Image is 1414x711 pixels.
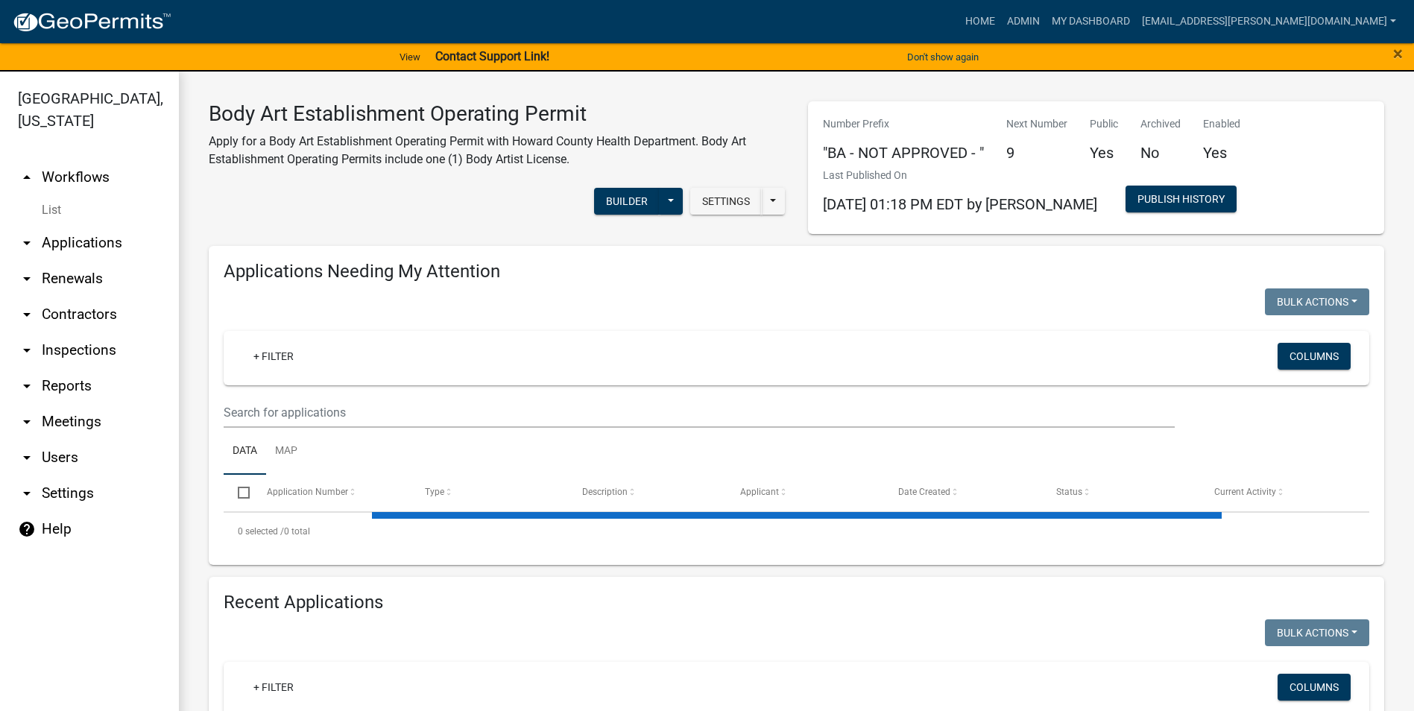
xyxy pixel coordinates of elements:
span: Description [582,487,628,497]
i: arrow_drop_down [18,341,36,359]
a: View [394,45,426,69]
h4: Applications Needing My Attention [224,261,1369,282]
button: Publish History [1126,186,1237,212]
datatable-header-cell: Current Activity [1200,475,1358,511]
p: Next Number [1006,116,1067,132]
p: Apply for a Body Art Establishment Operating Permit with Howard County Health Department. Body Ar... [209,133,786,168]
div: 0 total [224,513,1369,550]
i: arrow_drop_down [18,484,36,502]
p: Archived [1140,116,1181,132]
h5: "BA - NOT APPROVED - " [823,144,984,162]
h5: Yes [1090,144,1118,162]
h5: Yes [1203,144,1240,162]
i: arrow_drop_down [18,413,36,431]
h3: Body Art Establishment Operating Permit [209,101,786,127]
p: Number Prefix [823,116,984,132]
p: Last Published On [823,168,1097,183]
i: help [18,520,36,538]
datatable-header-cell: Type [410,475,568,511]
a: + Filter [242,343,306,370]
span: Status [1056,487,1082,497]
strong: Contact Support Link! [435,49,549,63]
i: arrow_drop_down [18,270,36,288]
span: 0 selected / [238,526,284,537]
span: Date Created [898,487,950,497]
datatable-header-cell: Date Created [884,475,1042,511]
button: Bulk Actions [1265,619,1369,646]
datatable-header-cell: Status [1042,475,1200,511]
a: Home [959,7,1001,36]
a: Map [266,428,306,475]
span: Current Activity [1214,487,1276,497]
button: Settings [690,188,762,215]
span: Applicant [740,487,779,497]
datatable-header-cell: Applicant [726,475,884,511]
a: Admin [1001,7,1046,36]
i: arrow_drop_up [18,168,36,186]
button: Don't show again [901,45,985,69]
input: Search for applications [224,397,1175,428]
wm-modal-confirm: Workflow Publish History [1126,194,1237,206]
button: Columns [1278,343,1351,370]
i: arrow_drop_down [18,449,36,467]
button: Close [1393,45,1403,63]
a: [EMAIL_ADDRESS][PERSON_NAME][DOMAIN_NAME] [1136,7,1402,36]
h4: Recent Applications [224,592,1369,613]
datatable-header-cell: Select [224,475,252,511]
span: Type [425,487,444,497]
a: Data [224,428,266,475]
p: Enabled [1203,116,1240,132]
span: Application Number [267,487,348,497]
h5: 9 [1006,144,1067,162]
datatable-header-cell: Description [568,475,726,511]
button: Columns [1278,674,1351,701]
span: [DATE] 01:18 PM EDT by [PERSON_NAME] [823,195,1097,213]
h5: No [1140,144,1181,162]
span: × [1393,43,1403,64]
a: My Dashboard [1046,7,1136,36]
a: + Filter [242,674,306,701]
button: Bulk Actions [1265,288,1369,315]
button: Builder [594,188,660,215]
i: arrow_drop_down [18,377,36,395]
p: Public [1090,116,1118,132]
i: arrow_drop_down [18,234,36,252]
i: arrow_drop_down [18,306,36,323]
datatable-header-cell: Application Number [252,475,410,511]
